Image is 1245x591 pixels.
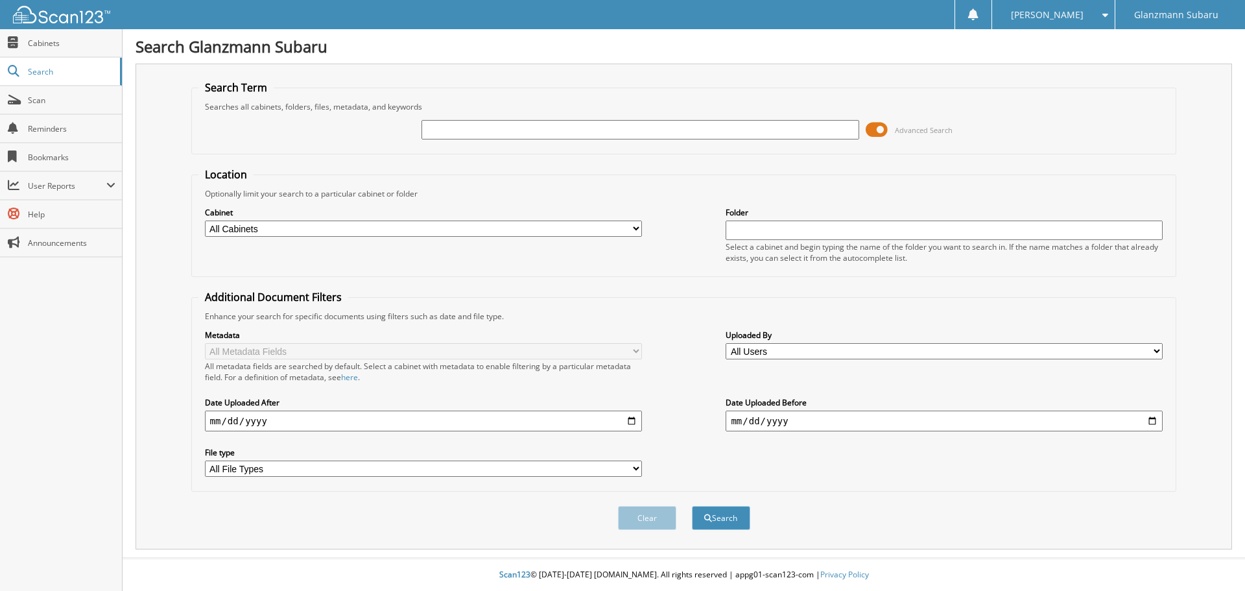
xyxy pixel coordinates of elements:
[205,207,642,218] label: Cabinet
[1134,11,1218,19] span: Glanzmann Subaru
[726,330,1163,341] label: Uploaded By
[28,152,115,163] span: Bookmarks
[28,38,115,49] span: Cabinets
[726,241,1163,263] div: Select a cabinet and begin typing the name of the folder you want to search in. If the name match...
[198,188,1170,199] div: Optionally limit your search to a particular cabinet or folder
[205,397,642,408] label: Date Uploaded After
[895,125,953,135] span: Advanced Search
[726,411,1163,431] input: end
[28,95,115,106] span: Scan
[692,506,750,530] button: Search
[136,36,1232,57] h1: Search Glanzmann Subaru
[726,207,1163,218] label: Folder
[341,372,358,383] a: here
[28,180,106,191] span: User Reports
[499,569,530,580] span: Scan123
[28,66,113,77] span: Search
[198,101,1170,112] div: Searches all cabinets, folders, files, metadata, and keywords
[205,361,642,383] div: All metadata fields are searched by default. Select a cabinet with metadata to enable filtering b...
[726,397,1163,408] label: Date Uploaded Before
[28,209,115,220] span: Help
[28,123,115,134] span: Reminders
[198,311,1170,322] div: Enhance your search for specific documents using filters such as date and file type.
[820,569,869,580] a: Privacy Policy
[618,506,676,530] button: Clear
[198,290,348,304] legend: Additional Document Filters
[13,6,110,23] img: scan123-logo-white.svg
[205,330,642,341] label: Metadata
[123,559,1245,591] div: © [DATE]-[DATE] [DOMAIN_NAME]. All rights reserved | appg01-scan123-com |
[198,167,254,182] legend: Location
[1011,11,1084,19] span: [PERSON_NAME]
[198,80,274,95] legend: Search Term
[205,447,642,458] label: File type
[205,411,642,431] input: start
[28,237,115,248] span: Announcements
